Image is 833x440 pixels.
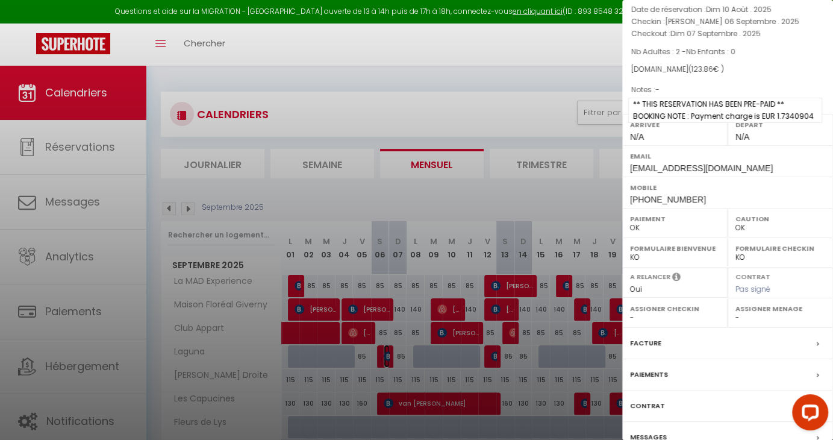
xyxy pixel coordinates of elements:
p: Date de réservation : [631,4,824,16]
span: ( € ) [688,64,724,74]
label: Caution [735,213,825,225]
label: Contrat [630,400,665,412]
label: Assigner Menage [735,303,825,315]
span: Nb Adultes : 2 - [631,46,735,57]
label: Contrat [735,272,770,280]
span: [EMAIL_ADDRESS][DOMAIN_NAME] [630,163,773,173]
label: Paiement [630,213,720,225]
span: N/A [735,132,749,142]
p: Checkin : [631,16,824,28]
span: - [655,84,660,95]
span: 123.86 [691,64,713,74]
span: ** THIS RESERVATION HAS BEEN PRE-PAID ** BOOKING NOTE : Payment charge is EUR 1.7340904 [628,98,822,123]
span: N/A [630,132,644,142]
label: Départ [735,119,825,131]
label: Paiements [630,368,668,381]
span: Dim 10 Août . 2025 [706,4,772,14]
p: Checkout : [631,28,824,40]
label: Formulaire Checkin [735,242,825,254]
span: [PHONE_NUMBER] [630,195,706,204]
span: Pas signé [735,284,770,294]
iframe: LiveChat chat widget [782,389,833,440]
label: Facture [630,337,661,350]
span: Nb Enfants : 0 [686,46,735,57]
label: Formulaire Bienvenue [630,242,720,254]
p: Commentaires : [631,96,824,108]
span: [PERSON_NAME] 06 Septembre . 2025 [665,16,799,27]
span: Dim 07 Septembre . 2025 [670,28,761,39]
label: Assigner Checkin [630,303,720,315]
div: [DOMAIN_NAME] [631,64,824,75]
label: Arrivée [630,119,720,131]
label: Email [630,150,825,162]
p: Notes : [631,84,824,96]
label: Mobile [630,181,825,193]
i: Sélectionner OUI si vous souhaiter envoyer les séquences de messages post-checkout [672,272,681,285]
label: A relancer [630,272,670,282]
